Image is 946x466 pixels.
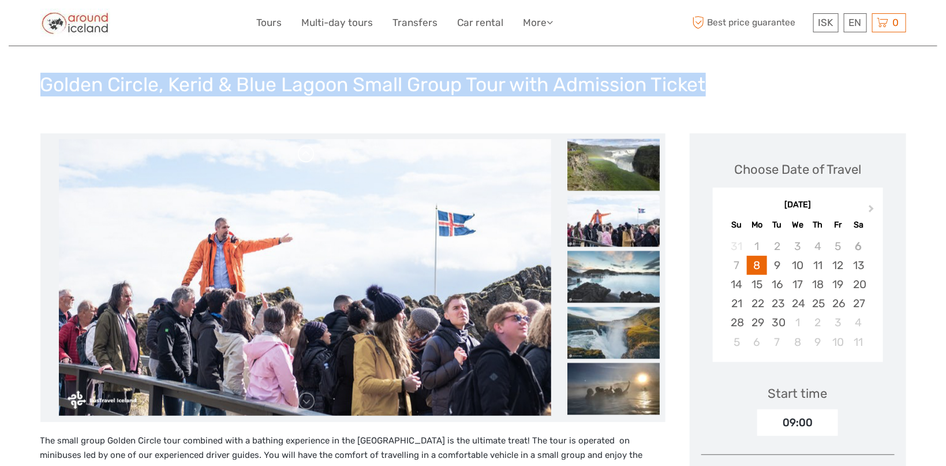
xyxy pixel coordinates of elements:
[767,333,787,352] div: Choose Tuesday, October 7th, 2025
[567,139,660,191] img: 76eb495e1aed4192a316e241461509b3_slider_thumbnail.jpeg
[257,14,282,31] a: Tours
[567,251,660,303] img: 145d8319ebba4a16bb448717f742f61c_slider_thumbnail.jpeg
[891,17,901,28] span: 0
[747,256,767,275] div: Choose Monday, September 8th, 2025
[787,275,807,294] div: Choose Wednesday, September 17th, 2025
[848,333,869,352] div: Choose Saturday, October 11th, 2025
[747,237,767,256] div: Not available Monday, September 1st, 2025
[787,217,807,233] div: We
[747,313,767,332] div: Choose Monday, September 29th, 2025
[787,294,807,313] div: Choose Wednesday, September 24th, 2025
[747,294,767,313] div: Choose Monday, September 22nd, 2025
[808,294,828,313] div: Choose Thursday, September 25th, 2025
[787,256,807,275] div: Choose Wednesday, September 10th, 2025
[787,313,807,332] div: Choose Wednesday, October 1st, 2025
[716,237,879,352] div: month 2025-09
[808,217,828,233] div: Th
[567,307,660,359] img: 6379ec51912245e79ae041a34b7adb3d_slider_thumbnail.jpeg
[787,237,807,256] div: Not available Wednesday, September 3rd, 2025
[727,294,747,313] div: Choose Sunday, September 21st, 2025
[713,199,883,211] div: [DATE]
[59,139,551,416] img: 480d7881ebe5477daee8b1a97053b8e9_main_slider.jpeg
[848,313,869,332] div: Choose Saturday, October 4th, 2025
[567,363,660,415] img: d0d075f251e142198ed8094476b24a14_slider_thumbnail.jpeg
[458,14,504,31] a: Car rental
[133,18,147,32] button: Open LiveChat chat widget
[828,275,848,294] div: Choose Friday, September 19th, 2025
[747,217,767,233] div: Mo
[302,14,373,31] a: Multi-day tours
[848,256,869,275] div: Choose Saturday, September 13th, 2025
[848,294,869,313] div: Choose Saturday, September 27th, 2025
[848,275,869,294] div: Choose Saturday, September 20th, 2025
[727,217,747,233] div: Su
[828,217,848,233] div: Fr
[828,333,848,352] div: Choose Friday, October 10th, 2025
[727,275,747,294] div: Choose Sunday, September 14th, 2025
[808,237,828,256] div: Not available Thursday, September 4th, 2025
[787,333,807,352] div: Choose Wednesday, October 8th, 2025
[727,256,747,275] div: Not available Sunday, September 7th, 2025
[747,333,767,352] div: Choose Monday, October 6th, 2025
[767,237,787,256] div: Not available Tuesday, September 2nd, 2025
[828,256,848,275] div: Choose Friday, September 12th, 2025
[818,17,833,28] span: ISK
[727,313,747,332] div: Choose Sunday, September 28th, 2025
[524,14,554,31] a: More
[828,313,848,332] div: Choose Friday, October 3rd, 2025
[848,237,869,256] div: Not available Saturday, September 6th, 2025
[828,237,848,256] div: Not available Friday, September 5th, 2025
[844,13,867,32] div: EN
[767,294,787,313] div: Choose Tuesday, September 23rd, 2025
[828,294,848,313] div: Choose Friday, September 26th, 2025
[767,256,787,275] div: Choose Tuesday, September 9th, 2025
[757,409,838,436] div: 09:00
[734,161,861,178] div: Choose Date of Travel
[808,313,828,332] div: Choose Thursday, October 2nd, 2025
[767,275,787,294] div: Choose Tuesday, September 16th, 2025
[690,13,810,32] span: Best price guarantee
[727,237,747,256] div: Not available Sunday, August 31st, 2025
[747,275,767,294] div: Choose Monday, September 15th, 2025
[808,333,828,352] div: Choose Thursday, October 9th, 2025
[863,202,882,221] button: Next Month
[848,217,869,233] div: Sa
[727,333,747,352] div: Choose Sunday, October 5th, 2025
[808,275,828,294] div: Choose Thursday, September 18th, 2025
[40,73,706,96] h1: Golden Circle, Kerid & Blue Lagoon Small Group Tour with Admission Ticket
[40,9,110,37] img: Around Iceland
[767,313,787,332] div: Choose Tuesday, September 30th, 2025
[16,20,130,29] p: We're away right now. Please check back later!
[393,14,438,31] a: Transfers
[567,195,660,247] img: 480d7881ebe5477daee8b1a97053b8e9_slider_thumbnail.jpeg
[768,385,828,402] div: Start time
[808,256,828,275] div: Choose Thursday, September 11th, 2025
[767,217,787,233] div: Tu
